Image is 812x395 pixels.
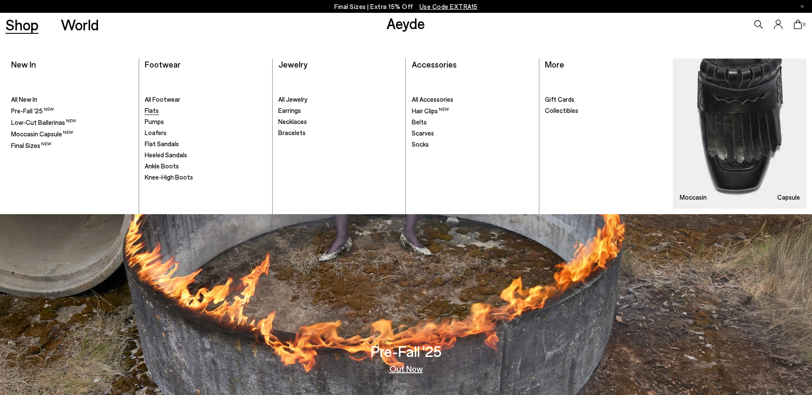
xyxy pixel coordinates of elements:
span: All Jewelry [278,95,307,103]
a: Out Now [390,364,423,373]
a: Pumps [145,118,267,126]
a: Gift Cards [545,95,667,104]
span: Earrings [278,106,301,114]
span: Ankle Boots [145,162,179,170]
a: Belts [412,118,534,127]
span: Moccasin Capsule [11,130,73,138]
a: Low-Cut Ballerinas [11,118,133,127]
a: World [61,17,99,32]
a: All Accessories [412,95,534,104]
span: Hair Clips [412,107,449,115]
span: Navigate to /collections/ss25-final-sizes [419,3,478,10]
a: Moccasin Capsule [11,130,133,139]
a: Moccasin Capsule [673,59,806,209]
a: More [545,59,564,69]
a: Final Sizes [11,141,133,150]
a: 0 [794,20,802,29]
span: Loafers [145,129,167,136]
a: Pre-Fall '25 [11,106,133,115]
span: Flats [145,106,159,114]
span: Flat Sandals [145,140,179,147]
a: Hair Clips [412,106,534,115]
a: Loafers [145,129,267,137]
a: Bracelets [278,129,400,137]
a: Aeyde [387,14,425,32]
a: All Jewelry [278,95,400,104]
h3: Moccasin [680,194,707,200]
h3: Capsule [777,194,800,200]
a: New In [11,59,36,69]
span: Knee-High Boots [145,173,193,181]
span: 0 [802,22,806,27]
span: Heeled Sandals [145,151,187,159]
span: Collectibles [545,106,578,114]
span: Gift Cards [545,95,574,103]
a: Ankle Boots [145,162,267,171]
span: Pumps [145,118,164,125]
span: Low-Cut Ballerinas [11,118,76,126]
h3: Pre-Fall '25 [371,344,442,359]
a: Accessories [412,59,457,69]
span: All Footwear [145,95,180,103]
p: Final Sizes | Extra 15% Off [334,1,478,12]
span: Pre-Fall '25 [11,107,54,115]
a: Footwear [145,59,181,69]
a: Flats [145,106,267,115]
a: Scarves [412,129,534,138]
a: Socks [412,140,534,149]
span: Final Sizes [11,141,51,149]
span: Belts [412,118,427,126]
a: Knee-High Boots [145,173,267,182]
a: Necklaces [278,118,400,126]
span: Necklaces [278,118,307,125]
span: Bracelets [278,129,306,136]
span: Socks [412,140,429,148]
a: Heeled Sandals [145,151,267,159]
a: All Footwear [145,95,267,104]
img: Mobile_e6eede4d-78b8-4bd1-ae2a-4197e375e133_900x.jpg [673,59,806,209]
a: Shop [6,17,39,32]
a: Flat Sandals [145,140,267,148]
span: Scarves [412,129,434,137]
a: Earrings [278,106,400,115]
a: Jewelry [278,59,307,69]
span: All New In [11,95,37,103]
span: All Accessories [412,95,453,103]
a: All New In [11,95,133,104]
a: Collectibles [545,106,667,115]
